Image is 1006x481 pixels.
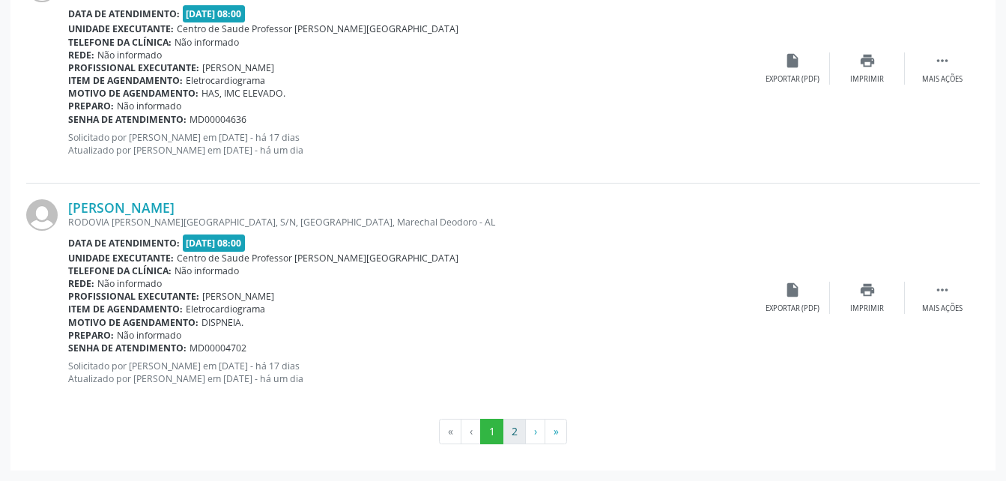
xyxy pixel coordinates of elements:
[922,74,963,85] div: Mais ações
[68,342,187,354] b: Senha de atendimento:
[177,252,458,264] span: Centro de Saude Professor [PERSON_NAME][GEOGRAPHIC_DATA]
[117,100,181,112] span: Não informado
[766,74,819,85] div: Exportar (PDF)
[68,113,187,126] b: Senha de atendimento:
[922,303,963,314] div: Mais ações
[186,303,265,315] span: Eletrocardiograma
[202,290,274,303] span: [PERSON_NAME]
[766,303,819,314] div: Exportar (PDF)
[68,216,755,229] div: RODOVIA [PERSON_NAME][GEOGRAPHIC_DATA], S/N, [GEOGRAPHIC_DATA], Marechal Deodoro - AL
[68,7,180,20] b: Data de atendimento:
[859,282,876,298] i: print
[97,49,162,61] span: Não informado
[186,74,265,87] span: Eletrocardiograma
[68,100,114,112] b: Preparo:
[68,61,199,74] b: Profissional executante:
[68,199,175,216] a: [PERSON_NAME]
[97,277,162,290] span: Não informado
[480,419,503,444] button: Go to page 1
[68,22,174,35] b: Unidade executante:
[68,49,94,61] b: Rede:
[545,419,567,444] button: Go to last page
[525,419,545,444] button: Go to next page
[201,87,285,100] span: HAS, IMC ELEVADO.
[202,61,274,74] span: [PERSON_NAME]
[68,74,183,87] b: Item de agendamento:
[850,303,884,314] div: Imprimir
[68,131,755,157] p: Solicitado por [PERSON_NAME] em [DATE] - há 17 dias Atualizado por [PERSON_NAME] em [DATE] - há u...
[68,87,199,100] b: Motivo de agendamento:
[68,277,94,290] b: Rede:
[68,303,183,315] b: Item de agendamento:
[183,235,246,252] span: [DATE] 08:00
[68,36,172,49] b: Telefone da clínica:
[175,264,239,277] span: Não informado
[784,282,801,298] i: insert_drive_file
[68,264,172,277] b: Telefone da clínica:
[850,74,884,85] div: Imprimir
[68,329,114,342] b: Preparo:
[68,290,199,303] b: Profissional executante:
[175,36,239,49] span: Não informado
[190,113,246,126] span: MD00004636
[117,329,181,342] span: Não informado
[177,22,458,35] span: Centro de Saude Professor [PERSON_NAME][GEOGRAPHIC_DATA]
[68,360,755,385] p: Solicitado por [PERSON_NAME] em [DATE] - há 17 dias Atualizado por [PERSON_NAME] em [DATE] - há u...
[183,5,246,22] span: [DATE] 08:00
[784,52,801,69] i: insert_drive_file
[68,316,199,329] b: Motivo de agendamento:
[934,52,951,69] i: 
[68,237,180,249] b: Data de atendimento:
[859,52,876,69] i: print
[68,252,174,264] b: Unidade executante:
[934,282,951,298] i: 
[201,316,243,329] span: DISPNEIA.
[503,419,526,444] button: Go to page 2
[26,419,980,444] ul: Pagination
[190,342,246,354] span: MD00004702
[26,199,58,231] img: img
